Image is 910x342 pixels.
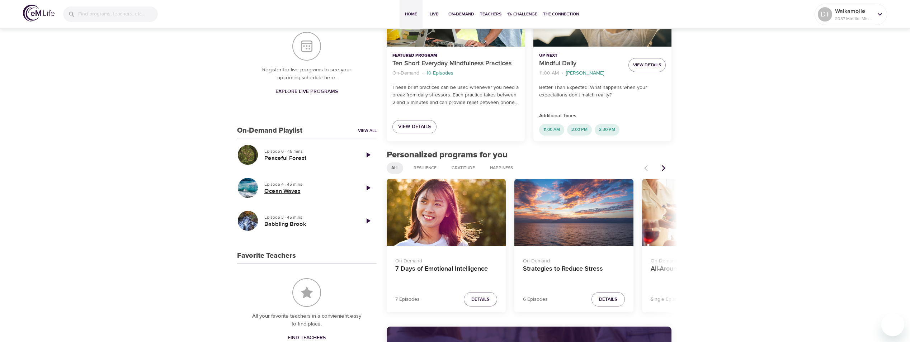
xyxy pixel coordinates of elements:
p: Mindful Daily [539,59,623,68]
a: Play Episode [359,146,377,163]
p: Episode 4 · 45 mins [264,181,354,187]
h4: Strategies to Reduce Stress [523,265,625,282]
button: 7 Days of Emotional Intelligence [387,179,506,246]
div: DT [818,7,832,22]
p: Ten Short Everyday Mindfulness Practices [392,59,519,68]
div: 2:30 PM [595,124,619,136]
h3: On-Demand Playlist [237,127,302,135]
button: Strategies to Reduce Stress [514,179,633,246]
div: 2:00 PM [567,124,592,136]
a: Explore Live Programs [273,85,341,98]
h4: 7 Days of Emotional Intelligence [395,265,497,282]
p: Episode 6 · 45 mins [264,148,354,155]
p: On-Demand [651,255,753,265]
li: · [562,68,563,78]
button: Peaceful Forest [237,144,259,166]
h5: Babbling Brook [264,220,354,228]
span: Live [425,10,443,18]
span: Details [471,295,490,304]
p: Single Episode [651,296,684,303]
img: Favorite Teachers [292,278,321,307]
p: 2087 Mindful Minutes [835,15,873,22]
iframe: Button to launch messaging window [881,313,904,336]
p: [PERSON_NAME] [566,70,604,77]
span: Details [599,295,617,304]
span: 2:00 PM [567,127,592,133]
div: Gratitude [447,162,480,174]
div: Happiness [485,162,518,174]
h3: Favorite Teachers [237,252,296,260]
p: Episode 3 · 45 mins [264,214,354,220]
input: Find programs, teachers, etc... [78,6,158,22]
span: Home [402,10,420,18]
h2: Personalized programs for you [387,150,672,160]
p: 6 Episodes [523,296,548,303]
span: Happiness [486,165,517,171]
p: 10 Episodes [426,70,453,77]
div: Resilience [409,162,441,174]
span: View Details [633,61,661,69]
a: View Details [392,120,437,133]
button: Ocean Waves [237,177,259,199]
p: These brief practices can be used whenever you need a break from daily stressors. Each practice t... [392,84,519,106]
button: View Details [628,58,666,72]
h5: Ocean Waves [264,187,354,195]
img: Your Live Schedule [292,32,321,61]
button: All-Around Appreciation [642,179,761,246]
p: All your favorite teachers in a convienient easy to find place. [251,312,362,328]
p: 11:00 AM [539,70,559,77]
li: · [422,68,424,78]
p: On-Demand [523,255,625,265]
p: Walkamolie [835,7,873,15]
a: Play Episode [359,212,377,229]
a: View All [358,128,377,134]
div: All [387,162,403,174]
p: 7 Episodes [395,296,420,303]
button: Babbling Brook [237,210,259,232]
span: Explore Live Programs [275,87,338,96]
span: All [387,165,403,171]
span: On-Demand [448,10,474,18]
span: View Details [398,122,431,131]
h5: Peaceful Forest [264,155,354,162]
span: 11:00 AM [539,127,564,133]
h4: All-Around Appreciation [651,265,753,282]
button: Details [464,292,497,307]
span: The Connection [543,10,579,18]
p: Register for live programs to see your upcoming schedule here. [251,66,362,82]
p: Better Than Expected: What happens when your expectations don't match reality? [539,84,666,99]
p: Additional Times [539,112,666,120]
span: Resilience [409,165,441,171]
span: 2:30 PM [595,127,619,133]
span: Teachers [480,10,501,18]
a: Play Episode [359,179,377,196]
button: Details [591,292,625,307]
p: Featured Program [392,52,519,59]
nav: breadcrumb [392,68,519,78]
div: 11:00 AM [539,124,564,136]
p: Up Next [539,52,623,59]
button: Next items [656,160,671,176]
p: On-Demand [395,255,497,265]
p: On-Demand [392,70,419,77]
img: logo [23,5,55,22]
span: 1% Challenge [507,10,537,18]
nav: breadcrumb [539,68,623,78]
span: Gratitude [447,165,479,171]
